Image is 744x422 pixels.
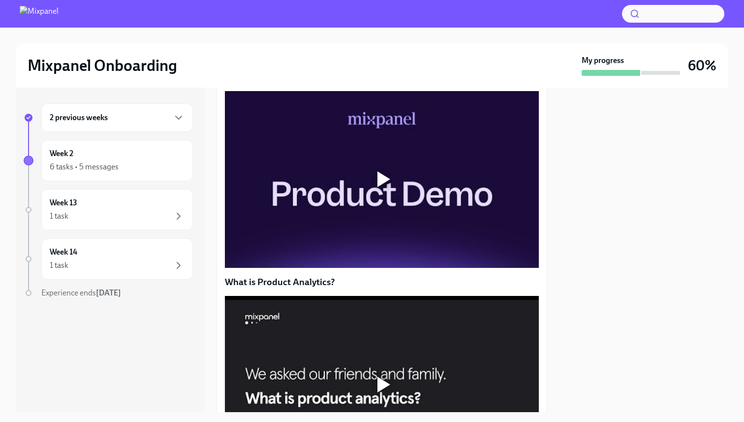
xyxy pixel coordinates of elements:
[50,247,77,258] h6: Week 14
[96,288,121,297] strong: [DATE]
[50,197,77,208] h6: Week 13
[50,148,73,159] h6: Week 2
[24,238,193,280] a: Week 141 task
[41,288,121,297] span: Experience ends
[50,211,68,222] div: 1 task
[50,112,108,123] h6: 2 previous weeks
[41,103,193,132] div: 2 previous weeks
[20,6,59,22] img: Mixpanel
[28,56,177,75] h2: Mixpanel Onboarding
[582,55,624,66] strong: My progress
[50,162,119,172] div: 6 tasks • 5 messages
[24,189,193,230] a: Week 131 task
[24,140,193,181] a: Week 26 tasks • 5 messages
[50,260,68,271] div: 1 task
[225,276,539,289] p: What is Product Analytics?
[688,57,716,74] h3: 60%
